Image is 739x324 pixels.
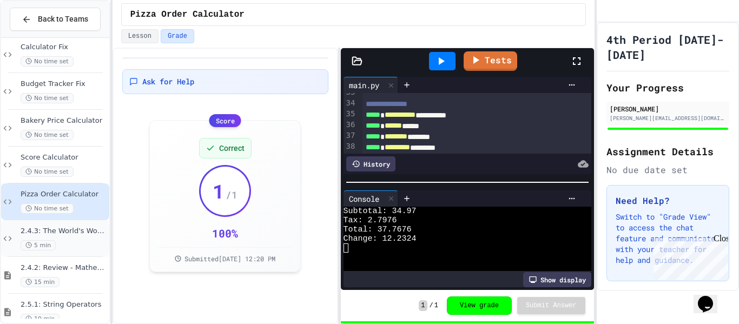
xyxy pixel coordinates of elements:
[142,76,194,87] span: Ask for Help
[21,263,107,273] span: 2.4.2: Review - Mathematical Operators
[21,153,107,162] span: Score Calculator
[464,51,517,71] a: Tests
[523,272,591,287] div: Show display
[344,193,385,204] div: Console
[430,301,433,310] span: /
[346,156,395,171] div: History
[213,180,225,202] span: 1
[344,141,357,152] div: 38
[447,296,512,315] button: View grade
[344,225,412,234] span: Total: 37.7676
[606,163,729,176] div: No due date set
[21,56,74,67] span: No time set
[610,114,726,122] div: [PERSON_NAME][EMAIL_ADDRESS][DOMAIN_NAME]
[649,234,728,280] iframe: chat widget
[219,143,245,154] span: Correct
[419,300,427,311] span: 1
[209,114,241,127] div: Score
[616,194,720,207] h3: Need Help?
[344,120,357,130] div: 36
[21,130,74,140] span: No time set
[10,8,101,31] button: Back to Teams
[344,130,357,141] div: 37
[21,190,107,199] span: Pizza Order Calculator
[344,109,357,120] div: 35
[161,29,194,43] button: Grade
[344,80,385,91] div: main.py
[21,314,60,324] span: 10 min
[344,98,357,109] div: 34
[526,301,577,310] span: Submit Answer
[226,187,237,202] span: / 1
[517,297,585,314] button: Submit Answer
[21,277,60,287] span: 15 min
[130,8,245,21] span: Pizza Order Calculator
[184,254,275,263] span: Submitted [DATE] 12:20 PM
[434,301,438,310] span: 1
[344,234,417,243] span: Change: 12.2324
[344,77,398,93] div: main.py
[606,80,729,95] h2: Your Progress
[344,207,417,216] span: Subtotal: 34.97
[21,203,74,214] span: No time set
[21,116,107,125] span: Bakery Price Calculator
[21,240,56,250] span: 5 min
[21,80,107,89] span: Budget Tracker Fix
[21,300,107,309] span: 2.5.1: String Operators
[344,216,397,225] span: Tax: 2.7976
[21,167,74,177] span: No time set
[21,43,107,52] span: Calculator Fix
[344,190,398,207] div: Console
[4,4,75,69] div: Chat with us now!Close
[21,93,74,103] span: No time set
[21,227,107,236] span: 2.4.3: The World's Worst Farmer's Market
[606,144,729,159] h2: Assignment Details
[616,211,720,266] p: Switch to "Grade View" to access the chat feature and communicate with your teacher for help and ...
[121,29,159,43] button: Lesson
[212,226,238,241] div: 100 %
[610,104,726,114] div: [PERSON_NAME]
[694,281,728,313] iframe: chat widget
[606,32,729,62] h1: 4th Period [DATE]-[DATE]
[38,14,88,25] span: Back to Teams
